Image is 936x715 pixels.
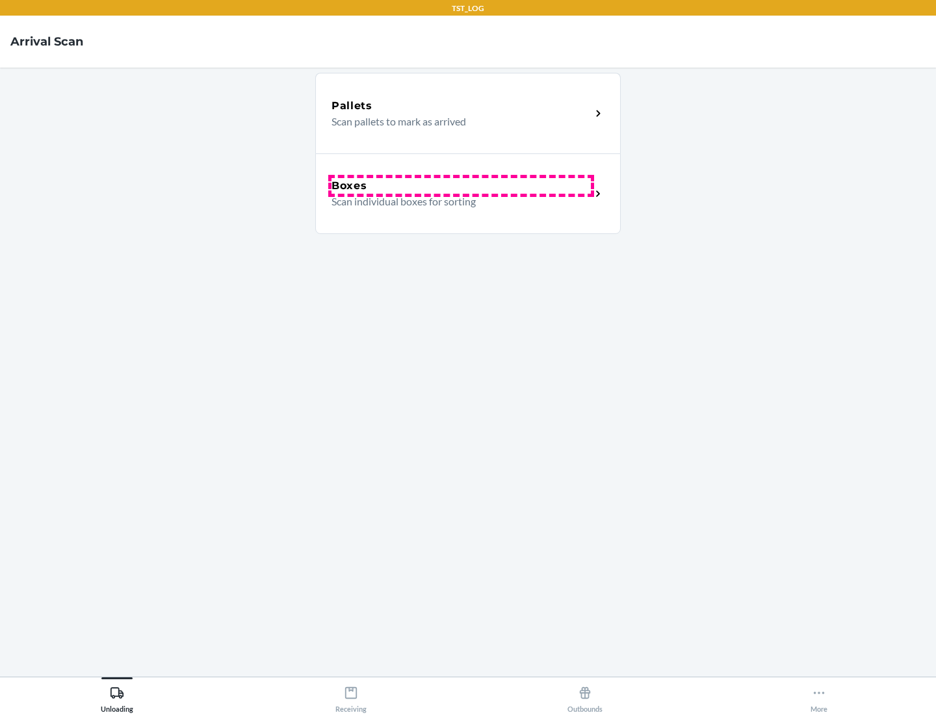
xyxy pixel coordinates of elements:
[315,73,621,153] a: PalletsScan pallets to mark as arrived
[468,677,702,713] button: Outbounds
[315,153,621,234] a: BoxesScan individual boxes for sorting
[234,677,468,713] button: Receiving
[702,677,936,713] button: More
[10,33,83,50] h4: Arrival Scan
[331,178,367,194] h5: Boxes
[331,194,580,209] p: Scan individual boxes for sorting
[331,114,580,129] p: Scan pallets to mark as arrived
[811,681,827,713] div: More
[452,3,484,14] p: TST_LOG
[567,681,603,713] div: Outbounds
[101,681,133,713] div: Unloading
[331,98,372,114] h5: Pallets
[335,681,367,713] div: Receiving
